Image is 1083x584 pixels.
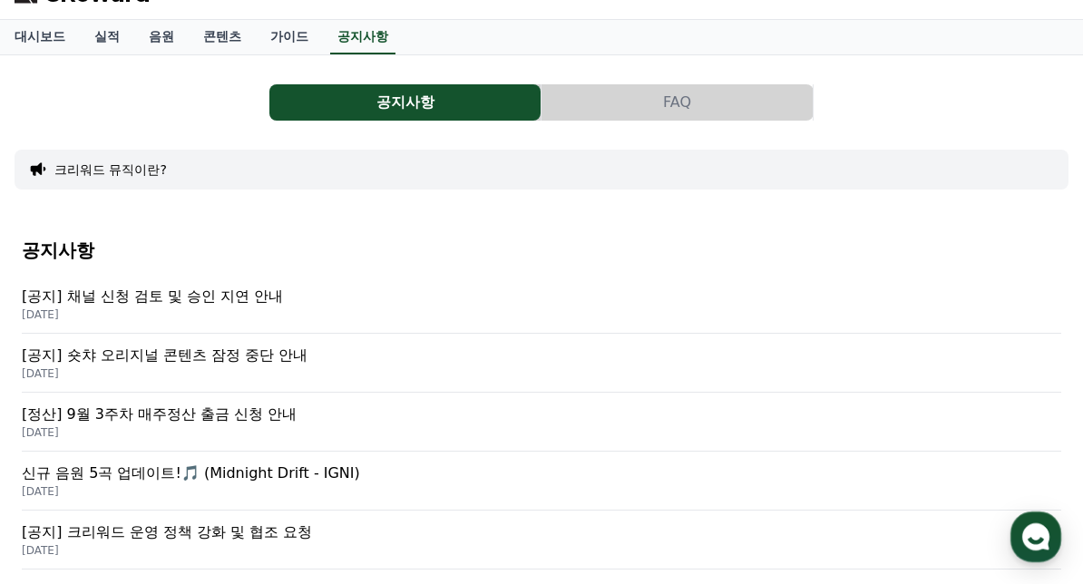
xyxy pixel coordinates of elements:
[57,461,68,475] span: 홈
[541,84,813,121] button: FAQ
[22,484,1061,499] p: [DATE]
[22,334,1061,393] a: [공지] 숏챠 오리지널 콘텐츠 잠정 중단 안내 [DATE]
[22,307,1061,322] p: [DATE]
[22,366,1061,381] p: [DATE]
[22,452,1061,511] a: 신규 음원 5곡 업데이트!🎵 (Midnight Drift - IGNI) [DATE]
[54,161,167,179] button: 크리워드 뮤직이란?
[330,20,395,54] a: 공지사항
[22,286,1061,307] p: [공지] 채널 신청 검토 및 승인 지연 안내
[80,20,134,54] a: 실적
[269,84,541,121] a: 공지사항
[22,511,1061,569] a: [공지] 크리워드 운영 정책 강화 및 협조 요청 [DATE]
[22,404,1061,425] p: [정산] 9월 3주차 매주정산 출금 신청 안내
[22,240,1061,260] h4: 공지사항
[22,521,1061,543] p: [공지] 크리워드 운영 정책 강화 및 협조 요청
[22,275,1061,334] a: [공지] 채널 신청 검토 및 승인 지연 안내 [DATE]
[166,462,188,476] span: 대화
[234,433,348,479] a: 설정
[22,345,1061,366] p: [공지] 숏챠 오리지널 콘텐츠 잠정 중단 안내
[22,543,1061,558] p: [DATE]
[120,433,234,479] a: 대화
[280,461,302,475] span: 설정
[134,20,189,54] a: 음원
[5,433,120,479] a: 홈
[189,20,256,54] a: 콘텐츠
[269,84,541,121] button: 공지사항
[22,462,1061,484] p: 신규 음원 5곡 업데이트!🎵 (Midnight Drift - IGNI)
[541,84,814,121] a: FAQ
[22,393,1061,452] a: [정산] 9월 3주차 매주정산 출금 신청 안내 [DATE]
[22,425,1061,440] p: [DATE]
[256,20,323,54] a: 가이드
